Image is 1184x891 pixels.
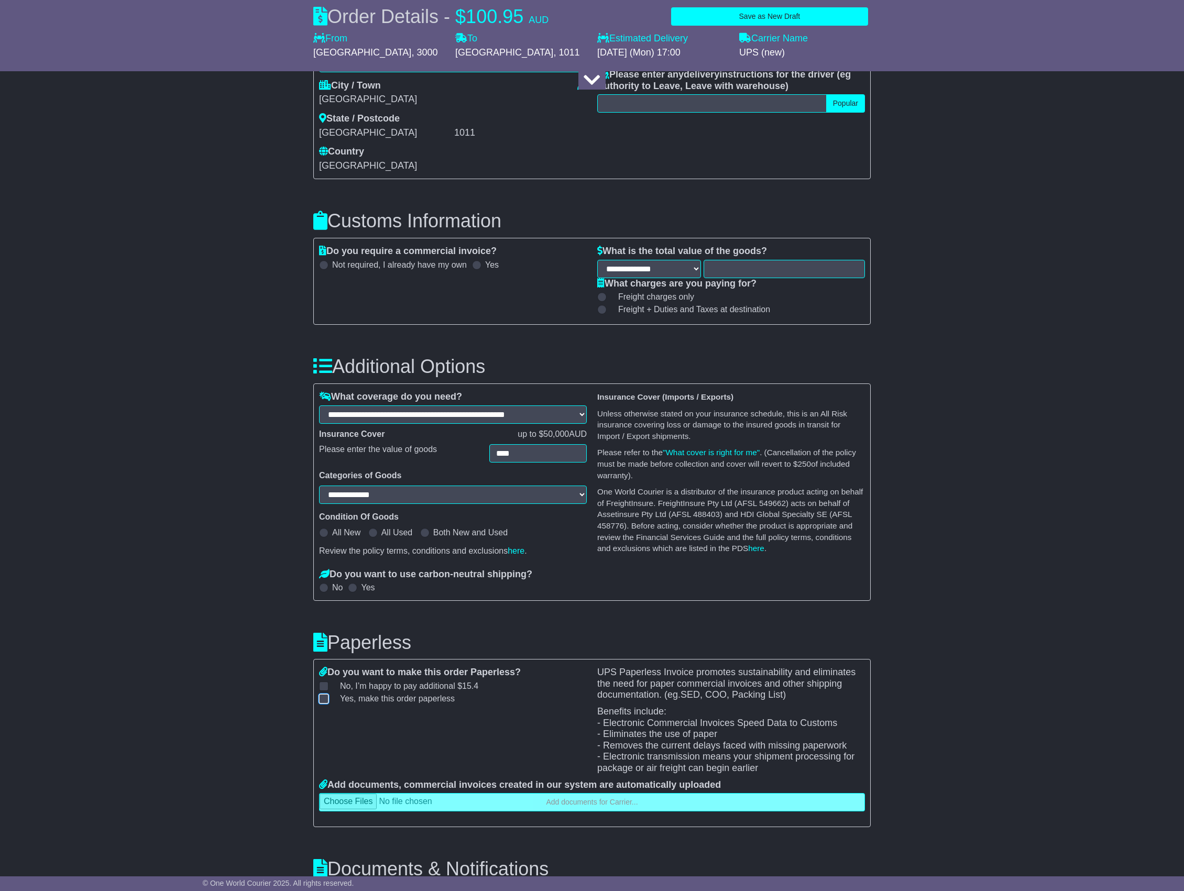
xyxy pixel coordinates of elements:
[314,444,484,463] div: Please enter the value of goods
[455,47,553,58] span: [GEOGRAPHIC_DATA]
[319,471,401,480] b: Categories of Goods
[485,260,499,270] label: Yes
[313,356,871,377] h3: Additional Options
[332,260,467,270] label: Not required, I already have my own
[597,392,733,401] b: Insurance Cover (Imports / Exports)
[553,47,579,58] span: , 1011
[332,582,343,592] label: No
[319,569,532,580] label: Do you want to use carbon-neutral shipping?
[597,448,856,479] small: Please refer to the . (Cancellation of the policy must be made before collection and cover will r...
[462,681,478,690] span: 15.4
[411,47,437,58] span: , 3000
[739,33,808,45] label: Carrier Name
[332,527,360,537] label: All New
[529,15,549,25] span: AUD
[319,779,721,791] label: Add documents, commercial invoices created in our system are automatically uploaded
[313,33,347,45] label: From
[313,5,549,28] div: Order Details -
[319,512,399,521] b: Condition Of Goods
[319,94,587,105] div: [GEOGRAPHIC_DATA]
[597,667,865,701] p: UPS Paperless Invoice promotes sustainability and eliminates the need for paper commercial invoic...
[508,546,524,555] a: here
[455,33,477,45] label: To
[663,448,760,457] a: "What cover is right for me"
[340,681,478,690] span: No
[597,487,863,553] small: One World Courier is a distributor of the insurance product acting on behalf of FreightInsure. Fr...
[597,33,729,45] label: Estimated Delivery
[597,246,767,257] label: What is the total value of the goods?
[319,127,452,139] div: [GEOGRAPHIC_DATA]
[319,113,400,125] label: State / Postcode
[319,430,385,438] b: Insurance Cover
[618,304,770,314] span: Freight + Duties and Taxes at destination
[313,859,871,879] h3: Documents & Notifications
[512,429,592,439] div: up to $ AUD
[203,879,354,887] span: © One World Courier 2025. All rights reserved.
[381,527,413,537] label: All Used
[319,546,587,556] div: Review the policy terms, conditions and exclusions .
[350,681,478,690] span: , I’m happy to pay additional $
[597,409,847,441] small: Unless otherwise stated on your insurance schedule, this is an All Risk insurance covering loss o...
[319,146,364,158] label: Country
[313,47,411,58] span: [GEOGRAPHIC_DATA]
[454,127,587,139] div: 1011
[543,430,569,438] span: 50,000
[433,527,508,537] label: Both New and Used
[605,292,694,302] label: Freight charges only
[313,632,871,653] h3: Paperless
[319,80,381,92] label: City / Town
[361,582,375,592] label: Yes
[597,47,729,59] div: [DATE] (Mon) 17:00
[597,69,851,91] span: eg Authority to Leave, Leave with warehouse
[597,706,865,774] p: Benefits include: - Electronic Commercial Invoices Speed Data to Customs - Eliminates the use of ...
[319,667,521,678] label: Do you want to make this order Paperless?
[798,459,812,468] span: 250
[455,6,466,27] span: $
[319,391,462,403] label: What coverage do you need?
[466,6,523,27] span: 100.95
[739,47,871,59] div: UPS (new)
[327,694,455,703] label: Yes, make this order paperless
[597,278,757,290] label: What charges are you paying for?
[671,7,868,26] button: Save as New Draft
[748,544,764,553] a: here
[319,160,417,171] span: [GEOGRAPHIC_DATA]
[313,211,871,232] h3: Customs Information
[826,94,865,113] button: Popular
[319,793,865,811] a: Add documents for Carrier...
[319,246,497,257] label: Do you require a commercial invoice?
